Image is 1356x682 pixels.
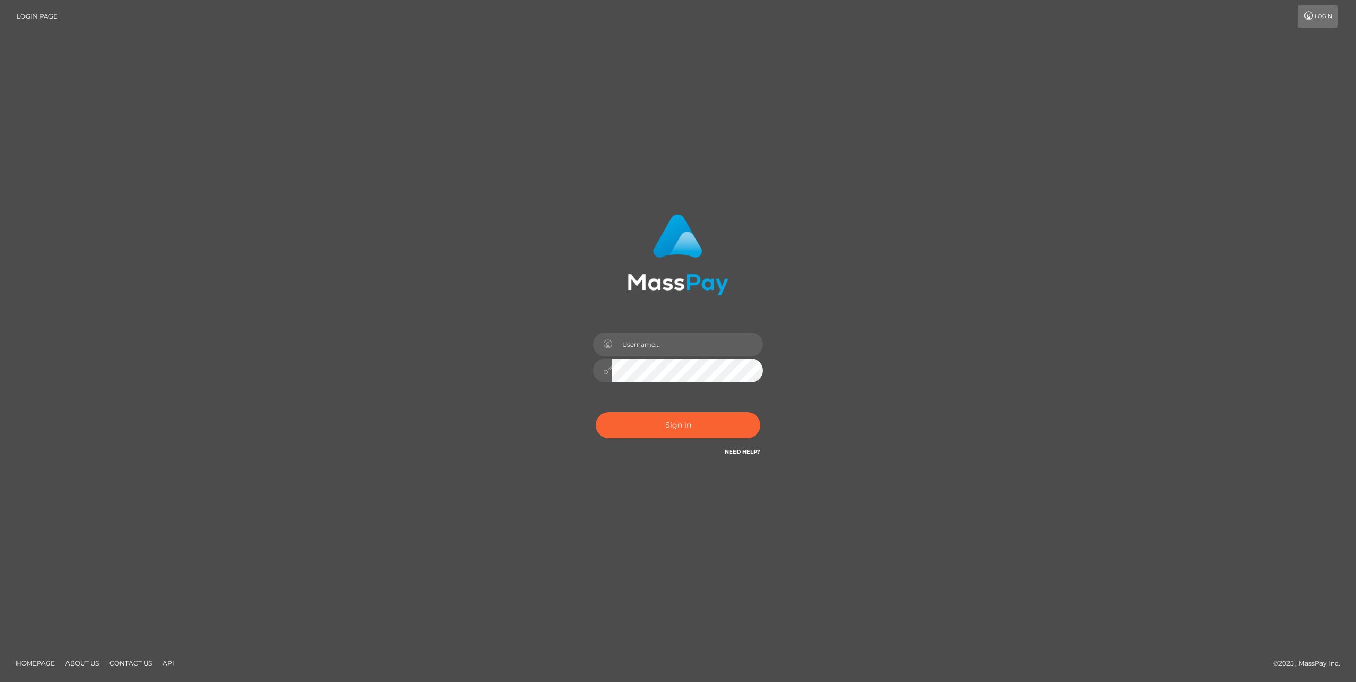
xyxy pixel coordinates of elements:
button: Sign in [596,412,760,438]
input: Username... [612,333,763,356]
a: About Us [61,655,103,671]
a: API [158,655,179,671]
a: Need Help? [725,448,760,455]
img: MassPay Login [628,214,728,295]
div: © 2025 , MassPay Inc. [1273,658,1348,669]
a: Contact Us [105,655,156,671]
a: Homepage [12,655,59,671]
a: Login Page [16,5,57,28]
a: Login [1298,5,1338,28]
